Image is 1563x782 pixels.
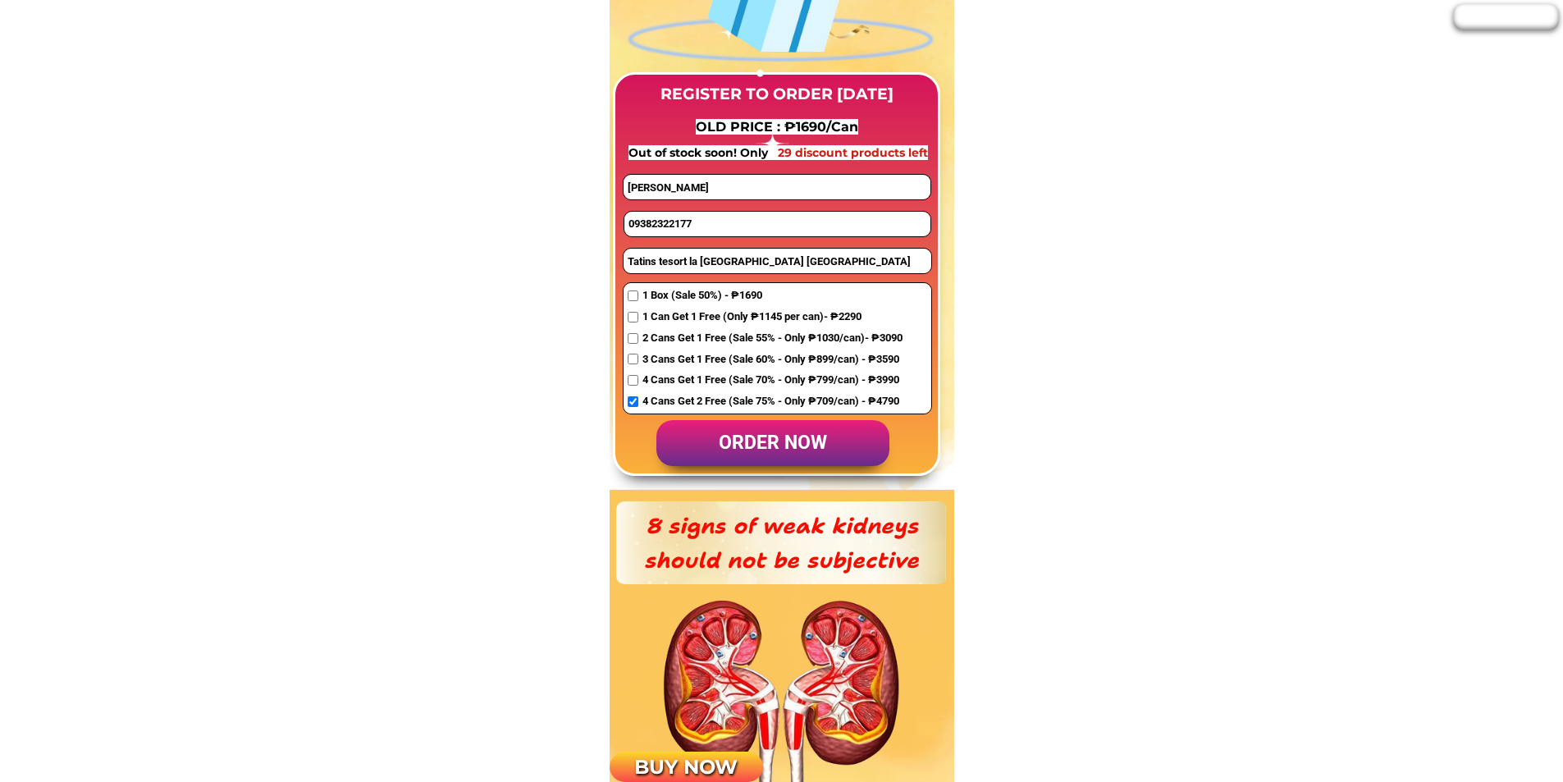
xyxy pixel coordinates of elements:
span: 4 Cans Get 1 Free (Sale 70% - Only ₱799/can) - ₱3990 [642,372,903,389]
input: first and last name [624,175,930,199]
span: 1 Box (Sale 50%) - ₱1690 [642,287,903,304]
span: 2 Cans Get 1 Free (Sale 55% - Only ₱1030/can)- ₱3090 [642,330,903,347]
span: OLD PRICE : ₱1690/Can [696,119,858,135]
input: Phone number [624,212,930,236]
h3: REGISTER TO ORDER [DATE] [647,82,907,107]
span: 3 Cans Get 1 Free (Sale 60% - Only ₱899/can) - ₱3590 [642,351,903,368]
p: order now [656,420,889,467]
input: Address [624,249,931,273]
span: 1 Can Get 1 Free (Only ₱1145 per can)- ₱2290 [642,309,903,326]
span: Out of stock soon! Only [628,145,771,160]
span: 29 discount products left [778,145,928,160]
span: 4 Cans Get 2 Free (Sale 75% - Only ₱709/can) - ₱4790 [642,393,903,410]
h3: 8 signs of weak kidneys should not be subjective [638,509,925,577]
